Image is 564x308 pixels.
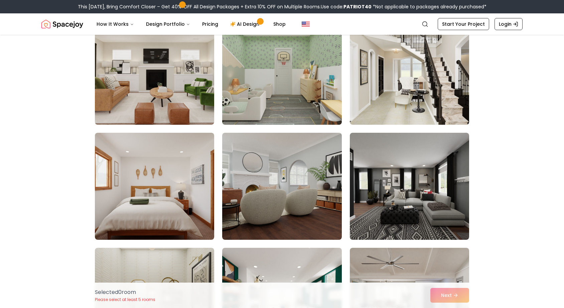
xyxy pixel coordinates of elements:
a: Shop [268,17,291,31]
img: Room room-42 [350,133,469,240]
a: Pricing [197,17,224,31]
nav: Global [41,13,523,35]
img: Room room-37 [95,18,214,125]
div: This [DATE], Bring Comfort Closer – Get 40% OFF All Design Packages + Extra 10% OFF on Multiple R... [78,3,486,10]
img: Room room-40 [95,133,214,240]
button: Design Portfolio [141,17,195,31]
span: Use code: [321,3,372,10]
img: Spacejoy Logo [41,17,83,31]
img: Room room-41 [222,133,341,240]
a: Start Your Project [438,18,489,30]
img: Room room-39 [350,18,469,125]
span: *Not applicable to packages already purchased* [372,3,486,10]
img: Room room-38 [222,18,341,125]
a: Spacejoy [41,17,83,31]
a: AI Design [225,17,267,31]
button: How It Works [91,17,139,31]
a: Login [495,18,523,30]
nav: Main [91,17,291,31]
img: United States [302,20,310,28]
p: Please select at least 5 rooms [95,297,155,302]
b: PATRIOT40 [343,3,372,10]
p: Selected 0 room [95,288,155,296]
